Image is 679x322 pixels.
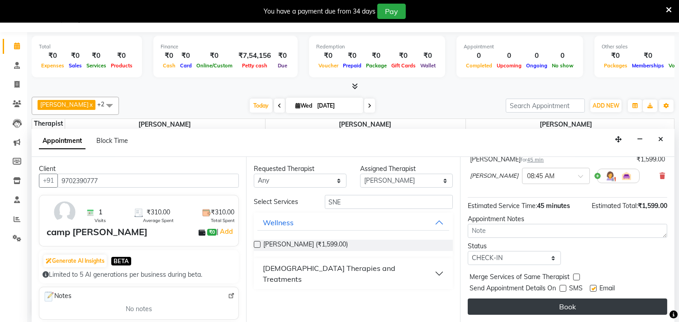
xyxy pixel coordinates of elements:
[84,62,109,69] span: Services
[52,199,78,225] img: avatar
[464,51,494,61] div: 0
[89,101,93,108] a: x
[43,291,71,303] span: Notes
[39,133,85,149] span: Appointment
[39,51,66,61] div: ₹0
[389,62,418,69] span: Gift Cards
[638,202,667,210] span: ₹1,599.00
[178,51,194,61] div: ₹0
[316,62,341,69] span: Voucher
[325,195,453,209] input: Search by service name
[418,51,438,61] div: ₹0
[364,62,389,69] span: Package
[470,284,556,295] span: Send Appointment Details On
[468,241,560,251] div: Status
[621,170,632,181] img: Interior.png
[263,263,435,284] div: [DEMOGRAPHIC_DATA] Therapies and Treatments
[264,7,375,16] div: You have a payment due from 34 days
[161,43,290,51] div: Finance
[66,62,84,69] span: Sales
[65,119,265,130] span: [PERSON_NAME]
[211,217,235,224] span: Total Spent
[32,119,65,128] div: Therapist
[630,62,666,69] span: Memberships
[161,51,178,61] div: ₹0
[39,62,66,69] span: Expenses
[84,51,109,61] div: ₹0
[218,226,234,237] a: Add
[593,102,619,109] span: ADD NEW
[468,298,667,315] button: Book
[235,51,275,61] div: ₹7,54,156
[466,119,666,130] span: [PERSON_NAME]
[254,164,347,174] div: Requested Therapist
[109,62,135,69] span: Products
[377,4,406,19] button: Pay
[275,51,290,61] div: ₹0
[537,202,570,210] span: 45 minutes
[470,155,544,164] div: [PERSON_NAME]
[341,51,364,61] div: ₹0
[250,99,272,113] span: Today
[464,43,576,51] div: Appointment
[521,156,544,163] small: for
[207,229,217,236] span: ₹0
[263,240,348,251] span: [PERSON_NAME] (₹1,599.00)
[99,208,102,217] span: 1
[550,51,576,61] div: 0
[605,170,616,181] img: Hairdresser.png
[602,51,630,61] div: ₹0
[599,284,615,295] span: Email
[211,208,234,217] span: ₹310.00
[111,257,131,265] span: BETA
[178,62,194,69] span: Card
[161,62,178,69] span: Cash
[464,62,494,69] span: Completed
[257,260,450,287] button: [DEMOGRAPHIC_DATA] Therapies and Treatments
[364,51,389,61] div: ₹0
[494,62,524,69] span: Upcoming
[389,51,418,61] div: ₹0
[602,62,630,69] span: Packages
[468,214,667,224] div: Appointment Notes
[39,174,58,188] button: +91
[494,51,524,61] div: 0
[636,155,665,164] div: ₹1,599.00
[143,217,174,224] span: Average Spent
[257,214,450,231] button: Wellness
[316,51,341,61] div: ₹0
[293,102,314,109] span: Wed
[341,62,364,69] span: Prepaid
[240,62,270,69] span: Petty cash
[506,99,585,113] input: Search Appointment
[57,174,239,188] input: Search by Name/Mobile/Email/Code
[109,51,135,61] div: ₹0
[194,62,235,69] span: Online/Custom
[47,225,147,239] div: camp [PERSON_NAME]
[527,156,544,163] span: 45 min
[418,62,438,69] span: Wallet
[654,133,667,147] button: Close
[66,51,84,61] div: ₹0
[147,208,170,217] span: ₹310.00
[590,99,622,112] button: ADD NEW
[39,164,239,174] div: Client
[316,43,438,51] div: Redemption
[360,164,453,174] div: Assigned Therapist
[39,43,135,51] div: Total
[266,119,465,130] span: [PERSON_NAME]
[40,101,89,108] span: [PERSON_NAME]
[97,100,111,108] span: +2
[314,99,360,113] input: 2025-09-03
[43,255,107,267] button: Generate AI Insights
[468,202,537,210] span: Estimated Service Time:
[247,197,318,207] div: Select Services
[524,62,550,69] span: Ongoing
[470,272,570,284] span: Merge Services of Same Therapist
[263,217,294,228] div: Wellness
[470,171,518,180] span: [PERSON_NAME]
[43,270,235,279] div: Limited to 5 AI generations per business during beta.
[275,62,290,69] span: Due
[96,137,128,145] span: Block Time
[126,304,152,314] span: No notes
